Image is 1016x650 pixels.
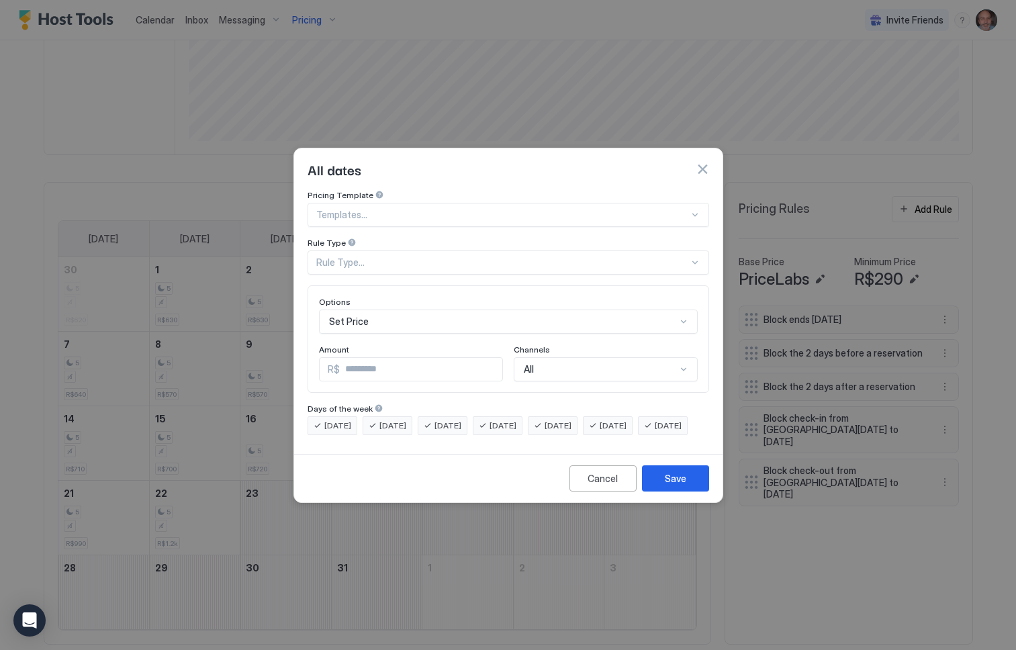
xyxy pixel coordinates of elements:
button: Cancel [569,465,637,492]
div: Rule Type... [316,257,689,269]
span: Set Price [329,316,369,328]
span: [DATE] [324,420,351,432]
span: All dates [308,159,361,179]
span: [DATE] [655,420,682,432]
div: Save [665,471,686,485]
span: [DATE] [600,420,627,432]
span: Pricing Template [308,190,373,200]
span: R$ [328,363,340,375]
span: [DATE] [434,420,461,432]
div: Open Intercom Messenger [13,604,46,637]
span: All [524,363,534,375]
input: Input Field [340,358,502,381]
span: [DATE] [490,420,516,432]
span: Rule Type [308,238,346,248]
span: [DATE] [545,420,571,432]
span: Options [319,297,351,307]
span: Amount [319,344,349,355]
span: [DATE] [379,420,406,432]
button: Save [642,465,709,492]
span: Days of the week [308,404,373,414]
span: Channels [514,344,550,355]
div: Cancel [588,471,618,485]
